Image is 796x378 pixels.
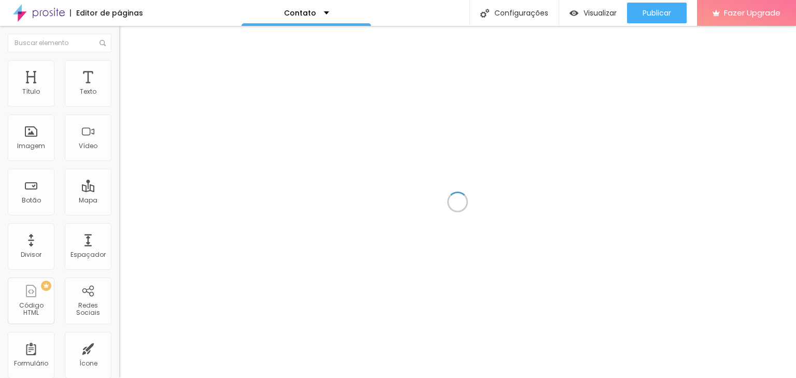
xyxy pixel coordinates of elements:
div: Vídeo [79,142,97,150]
div: Mapa [79,197,97,204]
div: Título [22,88,40,95]
p: Contato [284,9,316,17]
button: Publicar [627,3,687,23]
img: view-1.svg [570,9,578,18]
div: Imagem [17,142,45,150]
span: Publicar [643,9,671,17]
div: Editor de páginas [70,9,143,17]
div: Formulário [14,360,48,367]
img: Icone [480,9,489,18]
div: Código HTML [10,302,51,317]
span: Visualizar [584,9,617,17]
div: Divisor [21,251,41,258]
input: Buscar elemento [8,34,111,52]
span: Fazer Upgrade [724,8,780,17]
div: Ícone [79,360,97,367]
div: Botão [22,197,41,204]
div: Espaçador [70,251,106,258]
button: Visualizar [559,3,627,23]
div: Texto [80,88,96,95]
div: Redes Sociais [67,302,108,317]
img: Icone [99,40,106,46]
